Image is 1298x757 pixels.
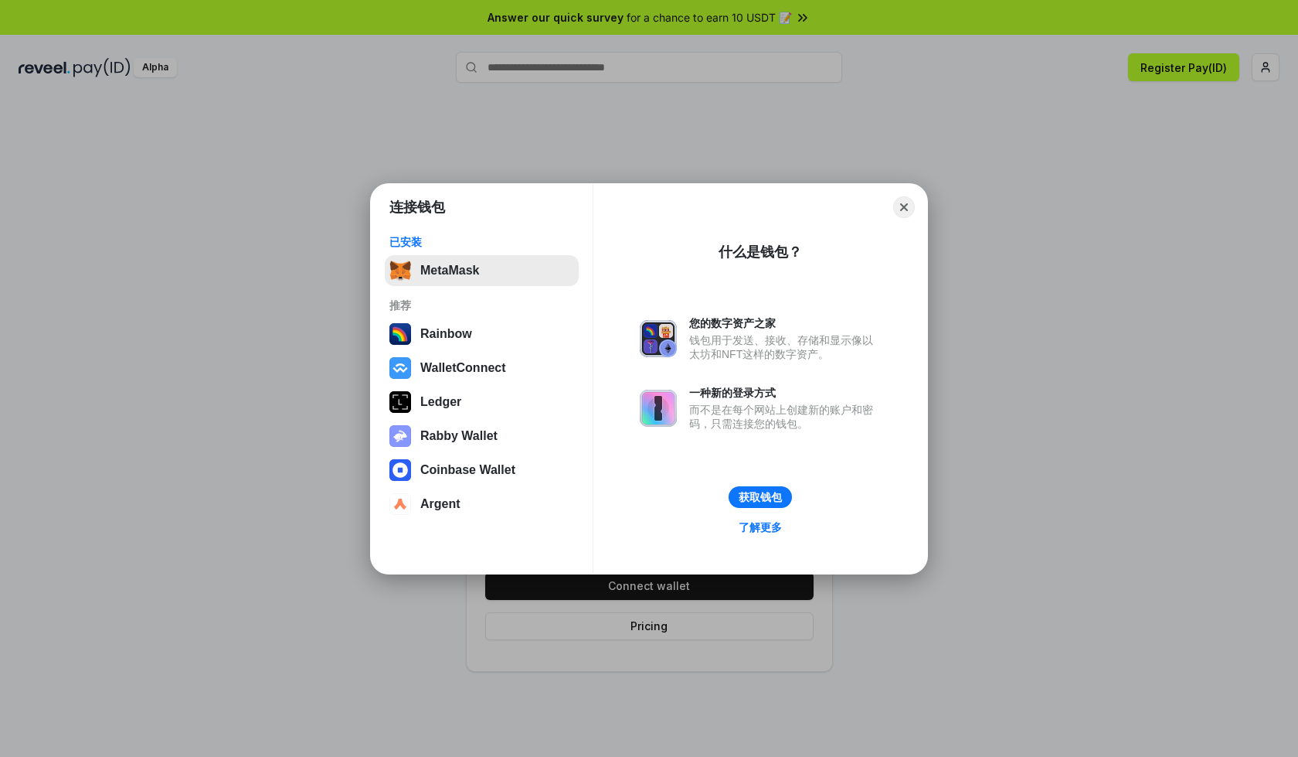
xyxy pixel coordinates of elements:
[689,386,881,400] div: 一种新的登录方式
[893,196,915,218] button: Close
[420,395,461,409] div: Ledger
[640,390,677,427] img: svg+xml,%3Csvg%20xmlns%3D%22http%3A%2F%2Fwww.w3.org%2F2000%2Fsvg%22%20fill%3D%22none%22%20viewBox...
[389,260,411,281] img: svg+xml,%3Csvg%20fill%3D%22none%22%20height%3D%2233%22%20viewBox%3D%220%200%2035%2033%22%20width%...
[420,264,479,278] div: MetaMask
[420,463,515,477] div: Coinbase Wallet
[689,316,881,330] div: 您的数字资产之家
[389,459,411,481] img: svg+xml,%3Csvg%20width%3D%2228%22%20height%3D%2228%22%20viewBox%3D%220%200%2028%2028%22%20fill%3D...
[385,255,579,286] button: MetaMask
[385,353,579,384] button: WalletConnect
[739,490,782,504] div: 获取钱包
[389,391,411,413] img: svg+xml,%3Csvg%20xmlns%3D%22http%3A%2F%2Fwww.w3.org%2F2000%2Fsvg%22%20width%3D%2228%22%20height%3...
[389,425,411,447] img: svg+xml,%3Csvg%20xmlns%3D%22http%3A%2F%2Fwww.w3.org%2F2000%2Fsvg%22%20fill%3D%22none%22%20viewBox...
[729,517,791,537] a: 了解更多
[640,320,677,357] img: svg+xml,%3Csvg%20xmlns%3D%22http%3A%2F%2Fwww.w3.org%2F2000%2Fsvg%22%20fill%3D%22none%22%20viewBox...
[389,298,574,312] div: 推荐
[420,361,506,375] div: WalletConnect
[719,243,802,261] div: 什么是钱包？
[689,403,881,431] div: 而不是在每个网站上创建新的账户和密码，只需连接您的钱包。
[389,357,411,379] img: svg+xml,%3Csvg%20width%3D%2228%22%20height%3D%2228%22%20viewBox%3D%220%200%2028%2028%22%20fill%3D...
[385,421,579,452] button: Rabby Wallet
[420,327,472,341] div: Rainbow
[729,486,792,508] button: 获取钱包
[385,387,579,418] button: Ledger
[420,429,498,443] div: Rabby Wallet
[389,493,411,515] img: svg+xml,%3Csvg%20width%3D%2228%22%20height%3D%2228%22%20viewBox%3D%220%200%2028%2028%22%20fill%3D...
[689,333,881,361] div: 钱包用于发送、接收、存储和显示像以太坊和NFT这样的数字资产。
[385,489,579,520] button: Argent
[420,497,460,511] div: Argent
[389,323,411,345] img: svg+xml,%3Csvg%20width%3D%22120%22%20height%3D%22120%22%20viewBox%3D%220%200%20120%20120%22%20fil...
[739,520,782,534] div: 了解更多
[385,319,579,350] button: Rainbow
[389,198,445,217] h1: 连接钱包
[389,235,574,249] div: 已安装
[385,455,579,486] button: Coinbase Wallet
